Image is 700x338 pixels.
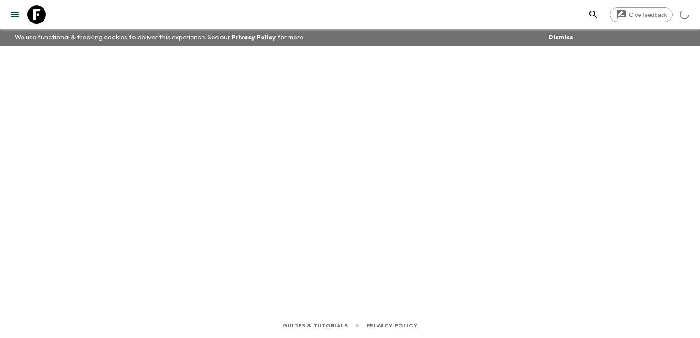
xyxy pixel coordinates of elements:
[283,321,348,331] a: Guides & Tutorials
[5,5,24,24] button: menu
[546,31,575,44] button: Dismiss
[231,34,276,41] a: Privacy Policy
[584,5,602,24] button: search adventures
[11,29,308,46] p: We use functional & tracking cookies to deliver this experience. See our for more.
[624,11,672,18] span: Give feedback
[366,321,417,331] a: Privacy Policy
[610,7,673,22] a: Give feedback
